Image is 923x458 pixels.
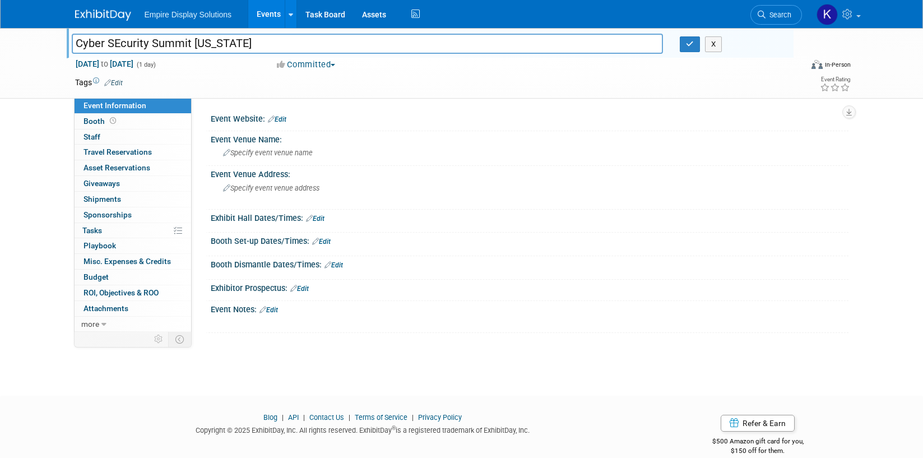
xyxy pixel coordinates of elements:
[211,131,848,145] div: Event Venue Name:
[75,10,131,21] img: ExhibitDay
[75,192,191,207] a: Shipments
[667,429,848,455] div: $500 Amazon gift card for you,
[750,5,802,25] a: Search
[75,270,191,285] a: Budget
[84,304,128,313] span: Attachments
[75,114,191,129] a: Booth
[211,110,848,125] div: Event Website:
[75,223,191,238] a: Tasks
[75,176,191,191] a: Giveaways
[820,77,850,82] div: Event Rating
[273,59,340,71] button: Committed
[211,233,848,247] div: Booth Set-up Dates/Times:
[75,160,191,175] a: Asset Reservations
[409,413,416,422] span: |
[108,117,118,125] span: Booth not reserved yet
[306,215,324,223] a: Edit
[84,117,118,126] span: Booth
[84,241,116,250] span: Playbook
[145,10,232,19] span: Empire Display Solutions
[736,58,851,75] div: Event Format
[75,145,191,160] a: Travel Reservations
[811,60,823,69] img: Format-Inperson.png
[418,413,462,422] a: Privacy Policy
[766,11,791,19] span: Search
[75,129,191,145] a: Staff
[84,101,146,110] span: Event Information
[149,332,169,346] td: Personalize Event Tab Strip
[84,257,171,266] span: Misc. Expenses & Credits
[136,61,156,68] span: (1 day)
[75,317,191,332] a: more
[104,79,123,87] a: Edit
[75,98,191,113] a: Event Information
[75,77,123,88] td: Tags
[211,256,848,271] div: Booth Dismantle Dates/Times:
[75,254,191,269] a: Misc. Expenses & Credits
[81,320,99,329] span: more
[223,184,319,192] span: Specify event venue address
[288,413,299,422] a: API
[99,59,110,68] span: to
[312,238,331,246] a: Edit
[84,288,159,297] span: ROI, Objectives & ROO
[84,147,152,156] span: Travel Reservations
[84,210,132,219] span: Sponsorships
[84,179,120,188] span: Giveaways
[75,238,191,253] a: Playbook
[211,301,848,316] div: Event Notes:
[84,272,109,281] span: Budget
[309,413,344,422] a: Contact Us
[268,115,286,123] a: Edit
[290,285,309,293] a: Edit
[263,413,277,422] a: Blog
[721,415,795,432] a: Refer & Earn
[82,226,102,235] span: Tasks
[75,207,191,223] a: Sponsorships
[824,61,851,69] div: In-Person
[84,132,100,141] span: Staff
[75,59,134,69] span: [DATE] [DATE]
[324,261,343,269] a: Edit
[75,423,651,436] div: Copyright © 2025 ExhibitDay, Inc. All rights reserved. ExhibitDay is a registered trademark of Ex...
[346,413,353,422] span: |
[168,332,191,346] td: Toggle Event Tabs
[211,166,848,180] div: Event Venue Address:
[705,36,722,52] button: X
[259,306,278,314] a: Edit
[84,163,150,172] span: Asset Reservations
[84,195,121,203] span: Shipments
[392,425,396,431] sup: ®
[667,446,848,456] div: $150 off for them.
[300,413,308,422] span: |
[75,301,191,316] a: Attachments
[75,285,191,300] a: ROI, Objectives & ROO
[211,280,848,294] div: Exhibitor Prospectus:
[817,4,838,25] img: Katelyn Hurlock
[211,210,848,224] div: Exhibit Hall Dates/Times:
[223,149,313,157] span: Specify event venue name
[355,413,407,422] a: Terms of Service
[279,413,286,422] span: |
